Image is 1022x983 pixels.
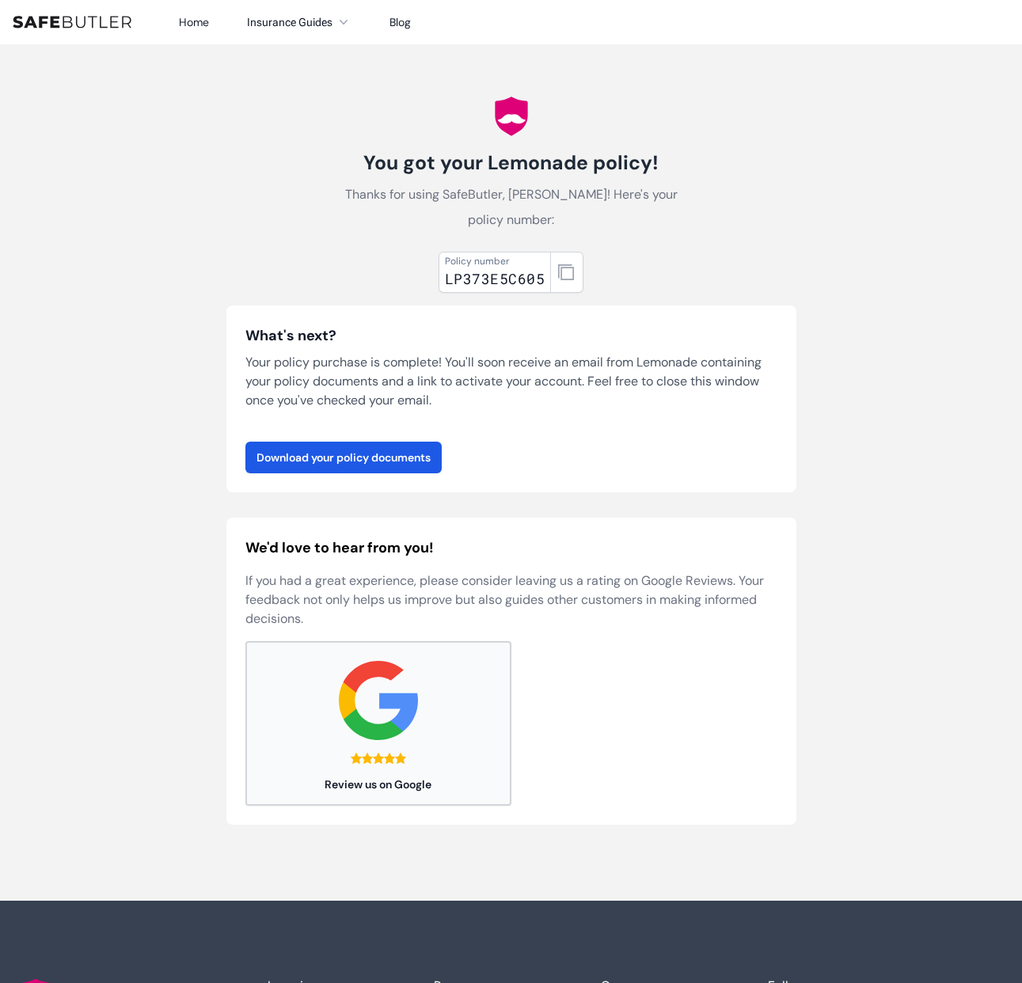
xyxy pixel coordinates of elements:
a: Blog [389,15,411,29]
div: LP373E5C605 [445,268,545,290]
a: Review us on Google [245,641,511,806]
div: Policy number [445,255,545,268]
div: 5.0 [351,753,406,764]
a: Home [179,15,209,29]
button: Insurance Guides [247,13,351,32]
h1: You got your Lemonade policy! [334,150,689,176]
h2: We'd love to hear from you! [245,537,777,559]
img: google.svg [339,661,418,740]
h3: What's next? [245,325,777,347]
img: SafeButler Text Logo [13,16,131,28]
p: Your policy purchase is complete! You'll soon receive an email from Lemonade containing your poli... [245,353,777,410]
p: Thanks for using SafeButler, [PERSON_NAME]! Here's your policy number: [334,182,689,233]
p: If you had a great experience, please consider leaving us a rating on Google Reviews. Your feedba... [245,571,777,628]
a: Download your policy documents [245,442,442,473]
span: Review us on Google [246,776,511,792]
